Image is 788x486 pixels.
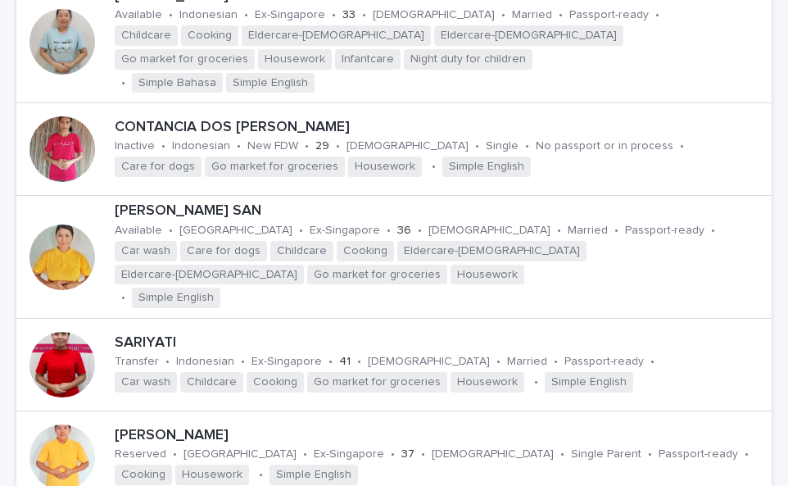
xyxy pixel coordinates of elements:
[247,139,298,153] p: New FDW
[115,157,202,177] span: Care for dogs
[571,447,641,461] p: Single Parent
[16,196,772,319] a: [PERSON_NAME] SANAvailable•[GEOGRAPHIC_DATA]•Ex-Singapore•36•[DEMOGRAPHIC_DATA]•Married•Passport-...
[368,355,490,369] p: [DEMOGRAPHIC_DATA]
[625,224,704,238] p: Passport-ready
[16,103,772,196] a: CONTANCIA DOS [PERSON_NAME]Inactive•Indonesian•New FDW•29•[DEMOGRAPHIC_DATA]•Single•No passport o...
[307,265,447,285] span: Go market for groceries
[251,355,322,369] p: Ex-Singapore
[432,160,436,174] p: •
[525,139,529,153] p: •
[501,8,505,22] p: •
[244,8,248,22] p: •
[303,447,307,461] p: •
[432,447,554,461] p: [DEMOGRAPHIC_DATA]
[115,139,155,153] p: Inactive
[569,8,649,22] p: Passport-ready
[536,139,673,153] p: No passport or in process
[680,139,684,153] p: •
[132,288,220,308] span: Simple English
[564,355,644,369] p: Passport-ready
[115,224,162,238] p: Available
[179,224,292,238] p: [GEOGRAPHIC_DATA]
[161,139,165,153] p: •
[614,224,618,238] p: •
[237,139,241,153] p: •
[172,139,230,153] p: Indonesian
[16,319,772,411] a: SARIYATITransfer•Indonesian•Ex-Singapore•41•[DEMOGRAPHIC_DATA]•Married•Passport-ready•Car washChi...
[115,334,765,352] p: SARIYATI
[357,355,361,369] p: •
[307,372,447,393] span: Go market for groceries
[328,355,333,369] p: •
[258,49,332,70] span: Housework
[226,73,315,93] span: Simple English
[346,139,469,153] p: [DEMOGRAPHIC_DATA]
[373,8,495,22] p: [DEMOGRAPHIC_DATA]
[269,465,358,485] span: Simple English
[115,355,159,369] p: Transfer
[342,8,356,22] p: 33
[205,157,345,177] span: Go market for groceries
[534,375,538,389] p: •
[183,447,297,461] p: [GEOGRAPHIC_DATA]
[336,139,340,153] p: •
[241,355,245,369] p: •
[486,139,519,153] p: Single
[169,8,173,22] p: •
[397,241,586,261] span: Eldercare-[DEMOGRAPHIC_DATA]
[421,447,425,461] p: •
[401,447,414,461] p: 37
[115,447,166,461] p: Reserved
[255,8,325,22] p: Ex-Singapore
[165,355,170,369] p: •
[332,8,336,22] p: •
[348,157,422,177] span: Housework
[397,224,411,238] p: 36
[387,224,391,238] p: •
[648,447,652,461] p: •
[315,139,329,153] p: 29
[451,372,524,393] span: Housework
[115,465,172,485] span: Cooking
[559,8,563,22] p: •
[115,372,177,393] span: Car wash
[314,447,384,461] p: Ex-Singapore
[711,224,715,238] p: •
[655,8,659,22] p: •
[115,8,162,22] p: Available
[115,25,178,46] span: Childcare
[121,291,125,305] p: •
[181,25,238,46] span: Cooking
[745,447,749,461] p: •
[115,265,304,285] span: Eldercare-[DEMOGRAPHIC_DATA]
[451,265,524,285] span: Housework
[496,355,500,369] p: •
[507,355,547,369] p: Married
[442,157,531,177] span: Simple English
[404,49,532,70] span: Night duty for children
[173,447,177,461] p: •
[339,355,351,369] p: 41
[557,224,561,238] p: •
[180,372,243,393] span: Childcare
[560,447,564,461] p: •
[179,8,238,22] p: Indonesian
[247,372,304,393] span: Cooking
[180,241,267,261] span: Care for dogs
[434,25,623,46] span: Eldercare-[DEMOGRAPHIC_DATA]
[169,224,173,238] p: •
[512,8,552,22] p: Married
[568,224,608,238] p: Married
[391,447,395,461] p: •
[418,224,422,238] p: •
[270,241,333,261] span: Childcare
[259,468,263,482] p: •
[650,355,654,369] p: •
[121,76,125,90] p: •
[175,465,249,485] span: Housework
[132,73,223,93] span: Simple Bahasa
[475,139,479,153] p: •
[299,224,303,238] p: •
[176,355,234,369] p: Indonesian
[428,224,550,238] p: [DEMOGRAPHIC_DATA]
